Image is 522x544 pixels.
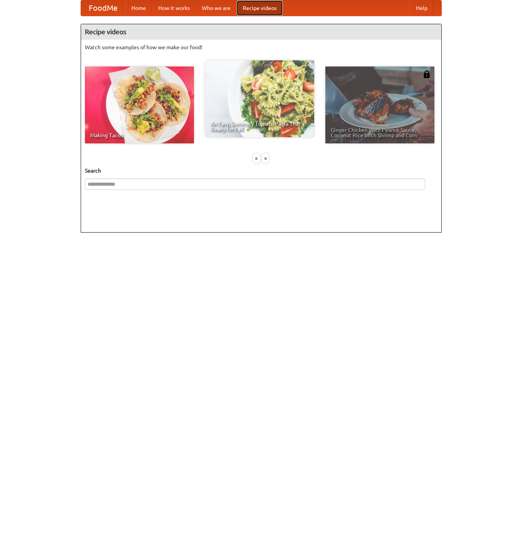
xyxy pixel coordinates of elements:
a: Recipe videos [237,0,283,16]
a: How it works [152,0,196,16]
h4: Recipe videos [81,24,441,40]
a: Who we are [196,0,237,16]
a: Making Tacos [85,67,194,143]
span: Making Tacos [90,133,189,138]
a: An Easy, Summery Tomato Pasta That's Ready for Fall [205,60,314,137]
div: « [253,153,260,163]
a: Help [410,0,434,16]
img: 483408.png [423,70,431,78]
p: Watch some examples of how we make our food! [85,43,437,51]
div: » [262,153,269,163]
span: An Easy, Summery Tomato Pasta That's Ready for Fall [210,121,309,132]
h5: Search [85,167,437,175]
a: FoodMe [81,0,125,16]
a: Home [125,0,152,16]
